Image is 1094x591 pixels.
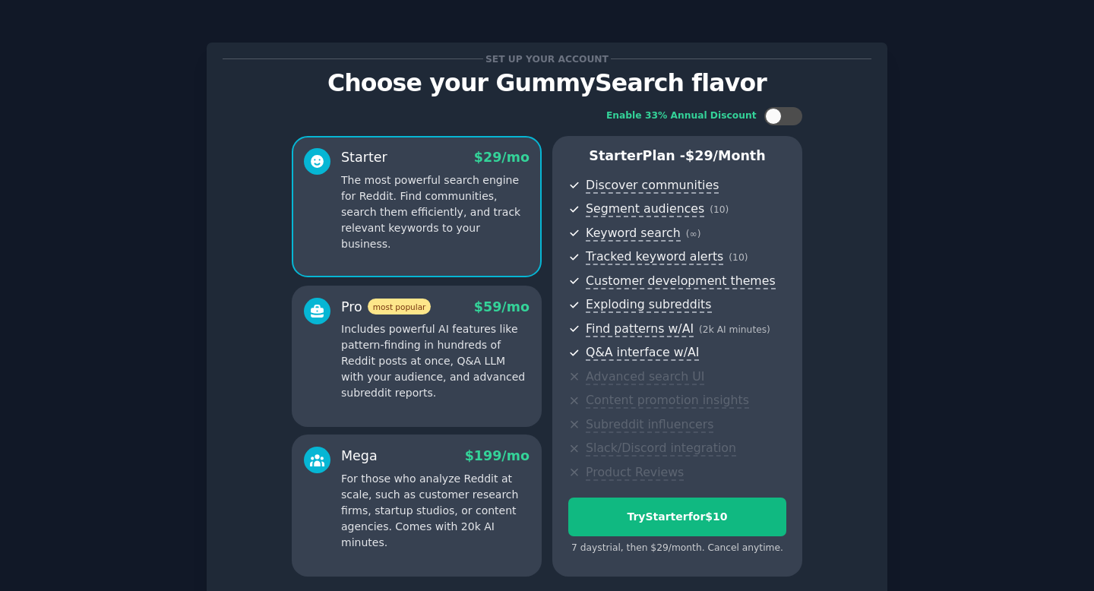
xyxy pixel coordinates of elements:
p: Includes powerful AI features like pattern-finding in hundreds of Reddit posts at once, Q&A LLM w... [341,321,530,401]
span: Discover communities [586,178,719,194]
span: Advanced search UI [586,369,704,385]
div: 7 days trial, then $ 29 /month . Cancel anytime. [568,542,786,555]
p: The most powerful search engine for Reddit. Find communities, search them efficiently, and track ... [341,172,530,252]
span: Find patterns w/AI [586,321,694,337]
span: Subreddit influencers [586,417,713,433]
span: ( ∞ ) [686,229,701,239]
span: ( 10 ) [710,204,729,215]
span: Exploding subreddits [586,297,711,313]
p: For those who analyze Reddit at scale, such as customer research firms, startup studios, or conte... [341,471,530,551]
div: Mega [341,447,378,466]
div: Pro [341,298,431,317]
span: ( 10 ) [729,252,748,263]
span: Q&A interface w/AI [586,345,699,361]
span: Customer development themes [586,273,776,289]
span: Set up your account [483,51,612,67]
span: $ 29 /month [685,148,766,163]
div: Enable 33% Annual Discount [606,109,757,123]
span: Segment audiences [586,201,704,217]
div: Starter [341,148,387,167]
span: $ 199 /mo [465,448,530,463]
button: TryStarterfor$10 [568,498,786,536]
span: most popular [368,299,432,314]
span: Tracked keyword alerts [586,249,723,265]
span: $ 29 /mo [474,150,530,165]
p: Starter Plan - [568,147,786,166]
span: $ 59 /mo [474,299,530,314]
span: Product Reviews [586,465,684,481]
span: Slack/Discord integration [586,441,736,457]
span: ( 2k AI minutes ) [699,324,770,335]
div: Try Starter for $10 [569,509,786,525]
span: Keyword search [586,226,681,242]
p: Choose your GummySearch flavor [223,70,871,96]
span: Content promotion insights [586,393,749,409]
